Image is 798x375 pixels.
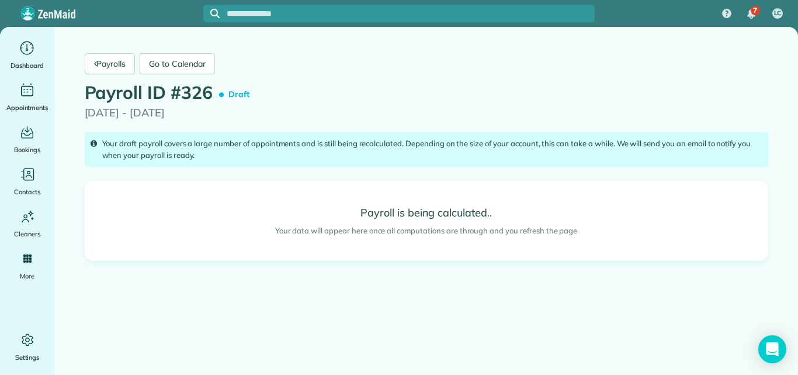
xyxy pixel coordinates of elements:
[85,83,255,105] h1: Payroll ID #326
[758,335,786,363] div: Open Intercom Messenger
[85,181,768,261] div: Payroll is being calculated..
[140,53,214,74] a: Go to Calendar
[5,81,50,113] a: Appointments
[20,270,34,282] span: More
[5,331,50,363] a: Settings
[5,165,50,198] a: Contacts
[14,186,40,198] span: Contacts
[14,228,40,240] span: Cleaners
[109,225,744,237] small: Your data will appear here once all computations are through and you refresh the page
[203,9,220,18] button: Focus search
[753,6,757,15] span: 7
[5,207,50,240] a: Cleaners
[14,144,41,156] span: Bookings
[102,139,751,160] span: Your draft payroll covers a large number of appointments and is still being recalculated. Dependi...
[5,123,50,156] a: Bookings
[15,352,40,363] span: Settings
[221,84,254,105] span: Draft
[774,9,782,18] span: LC
[210,9,220,18] svg: Focus search
[85,53,136,74] a: Payrolls
[6,102,48,113] span: Appointments
[5,39,50,71] a: Dashboard
[11,60,44,71] span: Dashboard
[85,105,768,121] p: [DATE] - [DATE]
[739,1,764,27] div: 7 unread notifications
